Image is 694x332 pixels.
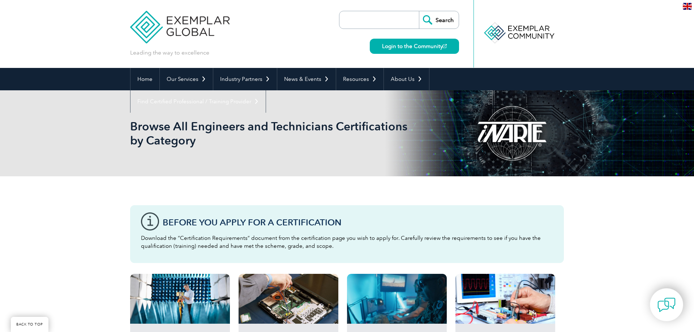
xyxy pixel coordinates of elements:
p: Download the “Certification Requirements” document from the certification page you wish to apply ... [141,234,553,250]
input: Search [419,11,459,29]
a: Find Certified Professional / Training Provider [130,90,266,113]
a: Industry Partners [213,68,277,90]
h3: Before You Apply For a Certification [163,218,553,227]
a: BACK TO TOP [11,317,48,332]
img: en [683,3,692,10]
a: Resources [336,68,384,90]
img: contact-chat.png [657,296,676,314]
a: About Us [384,68,429,90]
a: Home [130,68,159,90]
a: Our Services [160,68,213,90]
a: News & Events [277,68,336,90]
a: Login to the Community [370,39,459,54]
h1: Browse All Engineers and Technicians Certifications by Category [130,119,408,147]
img: open_square.png [443,44,447,48]
p: Leading the way to excellence [130,49,209,57]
